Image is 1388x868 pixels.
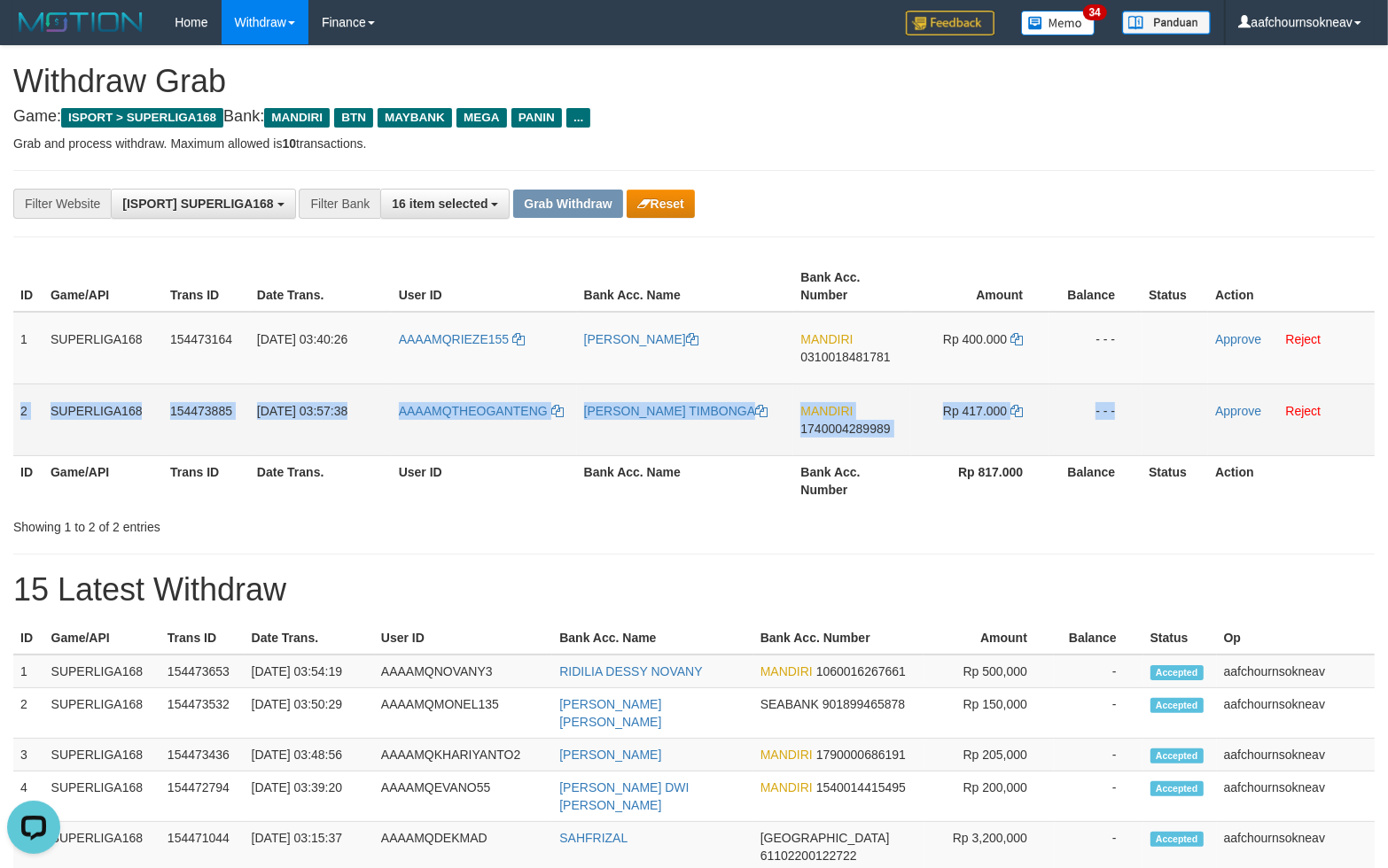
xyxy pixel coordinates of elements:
[760,780,813,794] span: MANDIRI
[44,771,160,822] td: SUPERLIGA168
[43,261,163,312] th: Game/API
[924,739,1054,771] td: Rp 205,000
[160,622,245,655] th: Trans ID
[577,455,794,506] th: Bank Acc. Name
[1215,404,1261,418] a: Approve
[1054,739,1143,771] td: -
[800,422,890,436] span: Copy 1740004289989 to clipboard
[257,332,347,346] span: [DATE] 03:40:26
[1217,688,1375,739] td: aafchournsokneav
[1049,455,1142,506] th: Balance
[924,688,1054,739] td: Rp 150,000
[1010,332,1023,346] a: Copy 400000 to clipboard
[911,455,1049,506] th: Rp 817.000
[13,655,44,688] td: 1
[44,655,160,688] td: SUPERLIGA168
[559,780,689,812] a: [PERSON_NAME] DWI [PERSON_NAME]
[760,697,819,711] span: SEABANK
[577,261,794,312] th: Bank Acc. Name
[559,831,628,845] a: SAHFRIZAL
[800,404,853,418] span: MANDIRI
[160,771,245,822] td: 154472794
[44,688,160,739] td: SUPERLIGA168
[559,664,702,678] a: RIDILIA DESSY NOVANY
[13,572,1375,608] h1: 15 Latest Withdraw
[160,739,245,771] td: 154473436
[800,332,853,346] span: MANDIRI
[160,688,245,739] td: 154473532
[1049,261,1142,312] th: Balance
[1150,748,1204,763] span: Accepted
[378,108,452,128] span: MAYBANK
[111,189,295,219] button: [ISPORT] SUPERLIGA168
[245,655,374,688] td: [DATE] 03:54:19
[43,384,163,455] td: SUPERLIGA168
[13,64,1375,99] h1: Withdraw Grab
[13,312,43,384] td: 1
[559,748,661,762] a: [PERSON_NAME]
[1286,332,1322,346] a: Reject
[257,404,347,418] span: [DATE] 03:57:38
[399,332,510,346] span: AAAAMQRIEZE155
[43,455,163,506] th: Game/API
[1217,622,1375,655] th: Op
[800,350,890,364] span: Copy 0310018481781 to clipboard
[753,622,924,655] th: Bank Acc. Number
[760,748,813,762] span: MANDIRI
[1208,455,1375,506] th: Action
[584,332,698,346] a: [PERSON_NAME]
[282,136,296,151] strong: 10
[823,697,905,711] span: Copy 901899465878 to clipboard
[44,739,160,771] td: SUPERLIGA168
[1142,261,1208,312] th: Status
[374,688,552,739] td: AAAAMQMONEL135
[1217,771,1375,822] td: aafchournsokneav
[250,261,392,312] th: Date Trans.
[816,664,906,678] span: Copy 1060016267661 to clipboard
[13,108,1375,126] h4: Game: Bank:
[170,332,232,346] span: 154473164
[43,312,163,384] td: SUPERLIGA168
[456,108,507,128] span: MEGA
[924,771,1054,822] td: Rp 200,000
[374,771,552,822] td: AAAAMQEVANO55
[513,190,622,218] button: Grab Withdraw
[245,688,374,739] td: [DATE] 03:50:29
[906,11,994,35] img: Feedback.jpg
[163,261,250,312] th: Trans ID
[245,739,374,771] td: [DATE] 03:48:56
[13,261,43,312] th: ID
[760,664,813,678] span: MANDIRI
[1143,622,1217,655] th: Status
[399,332,525,346] a: AAAAMQRIEZE155
[552,622,752,655] th: Bank Acc. Name
[13,135,1375,152] p: Grab and process withdraw. Maximum allowed is transactions.
[399,404,564,418] a: AAAAMQTHEOGANTENG
[627,190,695,218] button: Reset
[1021,11,1096,35] img: Button%20Memo.svg
[793,261,911,312] th: Bank Acc. Number
[1049,384,1142,455] td: - - -
[245,622,374,655] th: Date Trans.
[1054,688,1143,739] td: -
[264,108,330,128] span: MANDIRI
[13,771,44,822] td: 4
[1054,655,1143,688] td: -
[816,780,906,794] span: Copy 1540014415495 to clipboard
[816,748,906,762] span: Copy 1790000686191 to clipboard
[1049,312,1142,384] td: - - -
[13,511,565,536] div: Showing 1 to 2 of 2 entries
[1215,332,1261,346] a: Approve
[160,655,245,688] td: 154473653
[760,849,857,863] span: Copy 61102200122722 to clipboard
[1217,739,1375,771] td: aafchournsokneav
[1150,832,1204,847] span: Accepted
[334,108,373,128] span: BTN
[374,655,552,688] td: AAAAMQNOVANY3
[392,455,577,506] th: User ID
[13,384,43,455] td: 2
[1208,261,1375,312] th: Action
[374,622,552,655] th: User ID
[1217,655,1375,688] td: aafchournsokneav
[1054,622,1143,655] th: Balance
